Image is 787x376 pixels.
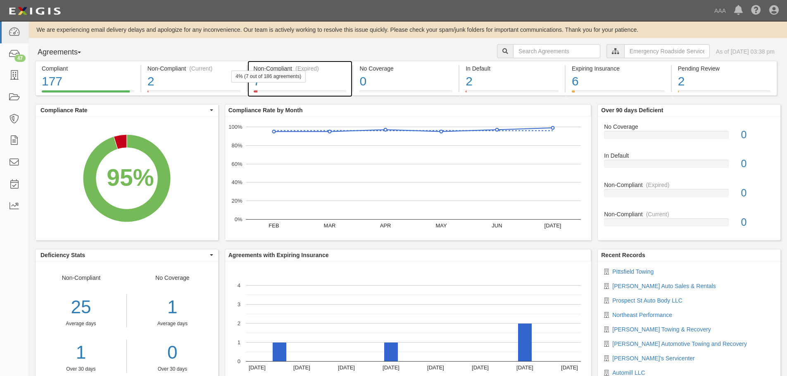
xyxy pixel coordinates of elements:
[492,222,502,229] text: JUN
[472,364,489,371] text: [DATE]
[646,210,669,218] div: (Current)
[247,90,353,97] a: Non-Compliant(Expired)74% (7 out of 186 agreements)
[466,64,559,73] div: In Default
[598,210,780,218] div: Non-Compliant
[36,294,126,320] div: 25
[601,107,663,114] b: Over 90 days Deficient
[383,364,399,371] text: [DATE]
[36,366,126,373] div: Over 30 days
[36,104,218,116] button: Compliance Rate
[516,364,533,371] text: [DATE]
[459,90,565,97] a: In Default2
[612,268,654,275] a: Pittsfield Towing
[612,297,682,304] a: Prospect St Auto Body LLC
[612,326,711,333] a: [PERSON_NAME] Towing & Recovery
[147,64,240,73] div: Non-Compliant (Current)
[36,340,126,366] a: 1
[189,64,212,73] div: (Current)
[234,216,242,222] text: 0%
[36,320,126,327] div: Average days
[601,252,645,258] b: Recent Records
[133,320,212,327] div: Average days
[231,198,242,204] text: 20%
[566,90,671,97] a: Expiring Insurance6
[751,6,761,16] i: Help Center - Complianz
[604,181,774,210] a: Non-Compliant(Expired)0
[598,181,780,189] div: Non-Compliant
[269,222,279,229] text: FEB
[561,364,578,371] text: [DATE]
[624,44,710,58] input: Emergency Roadside Service (ERS)
[612,341,747,347] a: [PERSON_NAME] Automotive Towing and Recovery
[678,73,770,90] div: 2
[359,64,452,73] div: No Coverage
[353,90,459,97] a: No Coverage0
[466,73,559,90] div: 2
[435,222,447,229] text: MAY
[710,2,730,19] a: AAA
[36,249,218,261] button: Deficiency Stats
[238,282,240,289] text: 4
[612,355,695,362] a: [PERSON_NAME]'s Servicenter
[225,116,591,240] svg: A chart.
[228,124,243,130] text: 100%
[735,186,780,201] div: 0
[249,364,266,371] text: [DATE]
[612,283,716,289] a: [PERSON_NAME] Auto Sales & Rentals
[678,64,770,73] div: Pending Review
[42,64,134,73] div: Compliant
[35,90,140,97] a: Compliant177
[35,44,97,61] button: Agreements
[133,294,212,320] div: 1
[238,301,240,307] text: 3
[572,64,665,73] div: Expiring Insurance
[323,222,335,229] text: MAR
[427,364,444,371] text: [DATE]
[14,54,26,62] div: 47
[735,156,780,171] div: 0
[513,44,600,58] input: Search Agreements
[293,364,310,371] text: [DATE]
[40,106,208,114] span: Compliance Rate
[231,161,242,167] text: 60%
[231,179,242,185] text: 40%
[127,274,218,373] div: No Coverage
[36,274,127,373] div: Non-Compliant
[42,73,134,90] div: 177
[572,73,665,90] div: 6
[359,73,452,90] div: 0
[141,90,247,97] a: Non-Compliant(Current)2
[228,252,329,258] b: Agreements with Expiring Insurance
[646,181,670,189] div: (Expired)
[604,123,774,152] a: No Coverage0
[238,358,240,364] text: 0
[612,312,672,318] a: Northeast Performance
[604,210,774,233] a: Non-Compliant(Current)0
[40,251,208,259] span: Deficiency Stats
[295,64,319,73] div: (Expired)
[612,369,645,376] a: Automill LLC
[672,90,777,97] a: Pending Review2
[338,364,355,371] text: [DATE]
[716,47,775,56] div: As of [DATE] 03:38 pm
[36,116,218,240] svg: A chart.
[231,71,306,83] div: 4% (7 out of 186 agreements)
[735,128,780,142] div: 0
[107,161,154,195] div: 95%
[133,340,212,366] a: 0
[254,64,347,73] div: Non-Compliant (Expired)
[231,142,242,149] text: 80%
[29,26,787,34] div: We are experiencing email delivery delays and apologize for any inconvenience. Our team is active...
[147,73,240,90] div: 2
[735,215,780,230] div: 0
[238,320,240,326] text: 2
[544,222,561,229] text: [DATE]
[238,339,240,345] text: 1
[133,366,212,373] div: Over 30 days
[228,107,303,114] b: Compliance Rate by Month
[6,4,63,19] img: logo-5460c22ac91f19d4615b14bd174203de0afe785f0fc80cf4dbbc73dc1793850b.png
